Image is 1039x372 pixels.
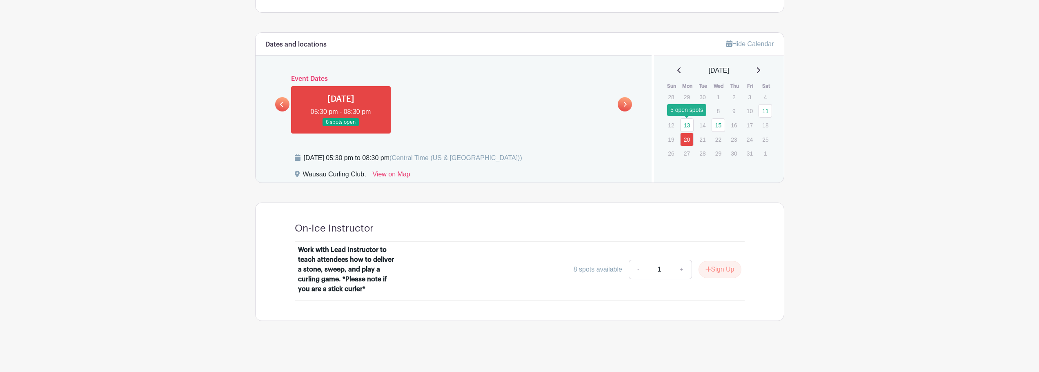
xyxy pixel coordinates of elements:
[289,75,618,83] h6: Event Dates
[664,105,678,117] p: 5
[727,119,741,131] p: 16
[759,91,772,103] p: 4
[696,133,709,146] p: 21
[759,104,772,118] a: 11
[727,82,743,90] th: Thu
[303,169,366,183] div: Wausau Curling Club,
[696,119,709,131] p: 14
[712,118,725,132] a: 15
[680,133,694,146] a: 20
[743,147,756,160] p: 31
[664,91,678,103] p: 28
[712,91,725,103] p: 1
[743,119,756,131] p: 17
[699,261,741,278] button: Sign Up
[664,133,678,146] p: 19
[298,245,399,294] div: Work with Lead Instructor to teach attendees how to deliver a stone, sweep, and play a curling ga...
[574,265,622,274] div: 8 spots available
[295,223,374,234] h4: On-Ice Instructor
[680,82,696,90] th: Mon
[695,82,711,90] th: Tue
[680,147,694,160] p: 27
[759,133,772,146] p: 25
[680,118,694,132] a: 13
[667,104,706,116] div: 5 open spots
[727,105,741,117] p: 9
[759,119,772,131] p: 18
[727,91,741,103] p: 2
[389,154,522,161] span: (Central Time (US & [GEOGRAPHIC_DATA]))
[680,91,694,103] p: 29
[696,91,709,103] p: 30
[373,169,410,183] a: View on Map
[727,147,741,160] p: 30
[727,133,741,146] p: 23
[743,133,756,146] p: 24
[711,82,727,90] th: Wed
[758,82,774,90] th: Sat
[709,66,729,76] span: [DATE]
[265,41,327,49] h6: Dates and locations
[726,40,774,47] a: Hide Calendar
[304,153,522,163] div: [DATE] 05:30 pm to 08:30 pm
[743,105,756,117] p: 10
[664,119,678,131] p: 12
[664,147,678,160] p: 26
[696,147,709,160] p: 28
[664,82,680,90] th: Sun
[712,147,725,160] p: 29
[743,82,759,90] th: Fri
[743,91,756,103] p: 3
[712,105,725,117] p: 8
[712,133,725,146] p: 22
[759,147,772,160] p: 1
[629,260,647,279] a: -
[671,260,692,279] a: +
